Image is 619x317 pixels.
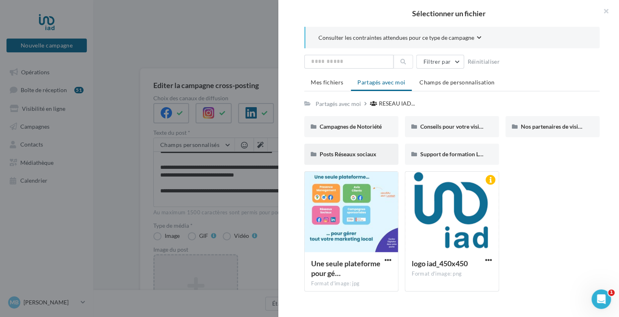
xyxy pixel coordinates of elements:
span: Champs de personnalisation [419,79,494,86]
h2: Sélectionner un fichier [291,10,606,17]
span: Support de formation Localads [420,151,498,157]
span: RESEAU IAD... [379,99,415,108]
span: Consulter les contraintes attendues pour ce type de campagne [318,34,474,42]
span: Posts Réseaux sociaux [320,151,376,157]
button: Filtrer par [416,55,464,69]
div: Format d'image: jpg [311,280,391,287]
span: Partagés avec moi [357,79,405,86]
span: Une seule plateforme pour gérer tout votre marketing local [311,259,380,278]
span: Conseils pour votre visibilité locale [420,123,508,130]
span: Nos partenaires de visibilité locale [521,123,607,130]
button: Consulter les contraintes attendues pour ce type de campagne [318,33,481,43]
span: 1 [608,289,615,296]
span: logo iad_450x450 [412,259,468,268]
span: Mes fichiers [311,79,343,86]
div: Format d'image: png [412,270,492,278]
iframe: Intercom live chat [591,289,611,309]
span: Campagnes de Notoriété [320,123,382,130]
div: Partagés avec moi [316,100,361,108]
button: Réinitialiser [464,57,503,67]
